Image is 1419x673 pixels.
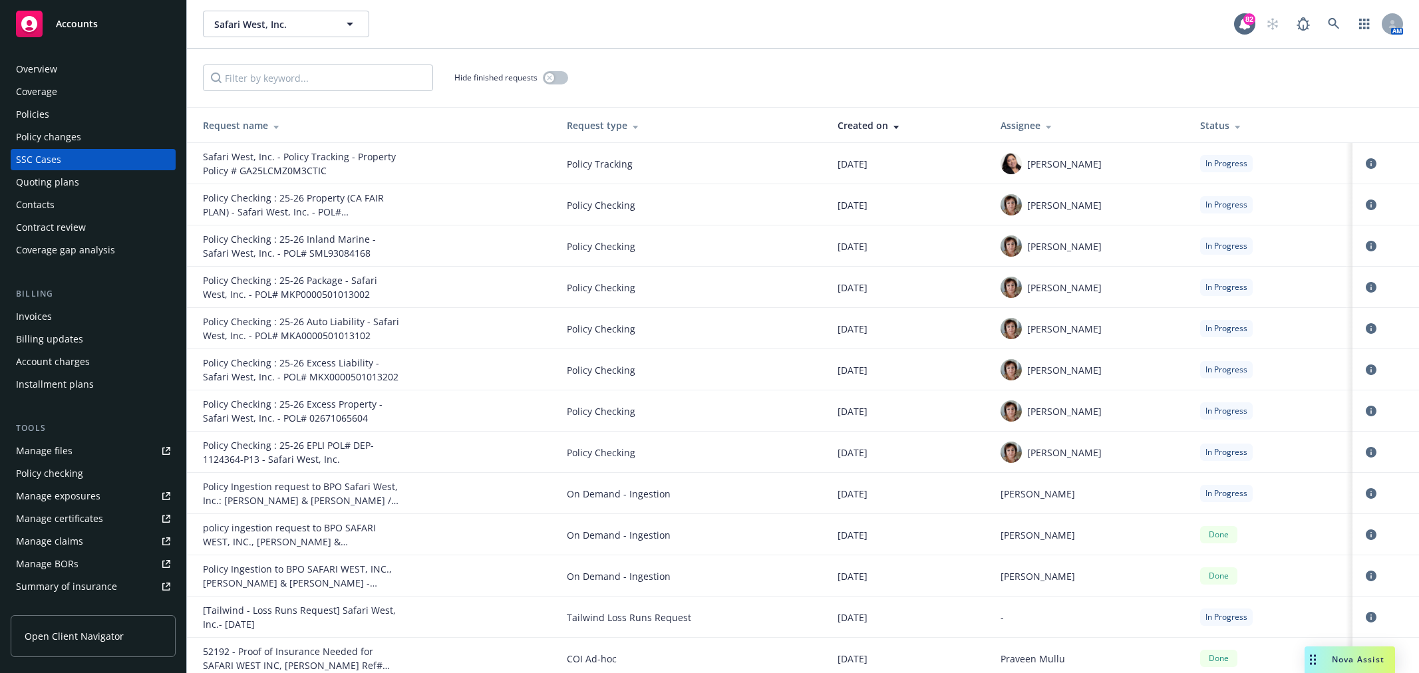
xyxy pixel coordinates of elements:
span: In Progress [1205,487,1247,499]
img: photo [1001,442,1022,463]
span: In Progress [1205,281,1247,293]
span: [PERSON_NAME] [1027,157,1102,171]
button: Nova Assist [1305,646,1395,673]
span: Done [1205,529,1232,541]
div: SSC Cases [16,149,61,170]
a: circleInformation [1363,403,1379,419]
a: Contract review [11,217,176,238]
div: Billing updates [16,329,83,350]
a: Manage certificates [11,508,176,529]
span: Manage exposures [11,485,176,507]
div: Coverage gap analysis [16,239,115,261]
span: On Demand - Ingestion [567,569,816,583]
span: In Progress [1205,405,1247,417]
a: Contacts [11,194,176,215]
span: Done [1205,652,1232,664]
div: Policies [16,104,49,125]
img: photo [1001,235,1022,257]
div: Policy Checking : 25-26 EPLI POL# DEP-1124364-P13 - Safari West, Inc. [203,438,402,466]
span: In Progress [1205,364,1247,376]
span: Hide finished requests [454,72,538,83]
a: Summary of insurance [11,576,176,597]
div: [Tailwind - Loss Runs Request] Safari West, Inc.- 2025-10-03 [203,603,402,631]
span: [DATE] [838,363,867,377]
a: Report a Bug [1290,11,1317,37]
span: Tailwind Loss Runs Request [567,610,816,624]
div: Manage exposures [16,485,100,507]
span: [PERSON_NAME] [1027,404,1102,418]
div: Contacts [16,194,55,215]
span: [DATE] [838,652,867,666]
span: [DATE] [838,528,867,542]
span: [PERSON_NAME] [1027,363,1102,377]
div: Safari West, Inc. - Policy Tracking - Property Policy # GA25LCMZ0M3CTIC [203,150,402,178]
span: Praveen Mullu [1001,652,1065,666]
a: Account charges [11,351,176,372]
a: Policies [11,104,176,125]
div: Request type [567,118,816,132]
a: SSC Cases [11,149,176,170]
img: photo [1001,194,1022,215]
span: Open Client Navigator [25,629,124,643]
div: Contract review [16,217,86,238]
span: Accounts [56,19,98,29]
a: circleInformation [1363,444,1379,460]
div: Policy Checking : 25-26 Package - Safari West, Inc. - POL# MKP0000501013002 [203,273,402,301]
span: In Progress [1205,199,1247,211]
div: Created on [838,118,979,132]
a: circleInformation [1363,568,1379,584]
span: [PERSON_NAME] [1027,322,1102,336]
span: [PERSON_NAME] [1001,487,1075,501]
a: Accounts [11,5,176,43]
span: [PERSON_NAME] [1027,446,1102,460]
a: circleInformation [1363,321,1379,336]
a: circleInformation [1363,527,1379,543]
span: In Progress [1205,240,1247,252]
div: Installment plans [16,374,94,395]
div: Overview [16,59,57,80]
span: In Progress [1205,158,1247,170]
div: Policy Checking : 25-26 Excess Property - Safari West, Inc. - POL# 02671065604 [203,397,402,425]
a: Coverage gap analysis [11,239,176,261]
button: Safari West, Inc. [203,11,369,37]
a: circleInformation [1363,197,1379,213]
span: Policy Tracking [567,157,816,171]
div: Policy Ingestion to BPO SAFARI WEST, INC., PETER & NANCY LANG - MKA0000501013102 [203,562,402,590]
div: Quoting plans [16,172,79,193]
a: Coverage [11,81,176,102]
img: photo [1001,277,1022,298]
div: Drag to move [1305,646,1321,673]
div: 52192 - Proof of Insurance Needed for SAFARI WEST INC, KEO HOMBOSTEL Ref# 2582682 [203,644,402,672]
div: - [1001,610,1179,624]
span: On Demand - Ingestion [567,528,816,542]
a: Overview [11,59,176,80]
span: [PERSON_NAME] [1027,281,1102,295]
div: Policy AI ingestions [16,599,101,620]
a: Policy checking [11,463,176,484]
a: circleInformation [1363,362,1379,378]
img: photo [1001,400,1022,422]
span: [PERSON_NAME] [1027,239,1102,253]
span: [DATE] [838,569,867,583]
img: photo [1001,318,1022,339]
a: Installment plans [11,374,176,395]
div: policy ingestion request to BPO SAFARI WEST, INC., PETER & NANCY LANG - MKP0000501013002 [203,521,402,549]
a: circleInformation [1363,238,1379,254]
div: Policy Ingestion request to BPO Safari West, Inc.: Peter & Nancy Lang / 02671065604 [203,479,402,507]
span: On Demand - Ingestion [567,487,816,501]
a: Billing updates [11,329,176,350]
div: Policy checking [16,463,83,484]
div: Policy Checking : 25-26 Property (CA FAIR PLAN) - Safari West, Inc. - POL# SML93084168 [203,191,402,219]
a: circleInformation [1363,279,1379,295]
span: [DATE] [838,404,867,418]
div: Coverage [16,81,57,102]
span: COI Ad-hoc [567,652,816,666]
span: [DATE] [838,157,867,171]
span: [DATE] [838,281,867,295]
a: Policy AI ingestions [11,599,176,620]
a: Manage claims [11,531,176,552]
a: Invoices [11,306,176,327]
span: [DATE] [838,610,867,624]
span: In Progress [1205,611,1247,623]
div: Status [1200,118,1342,132]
